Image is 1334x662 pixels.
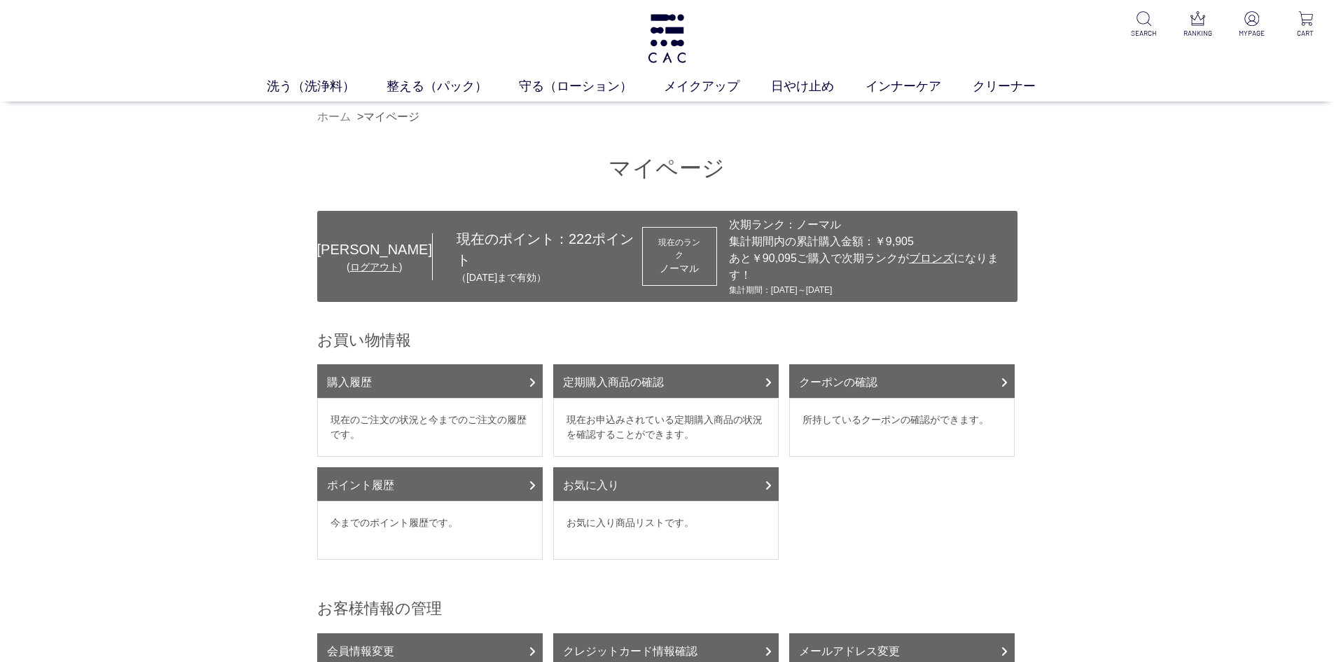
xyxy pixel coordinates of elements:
[433,228,642,285] div: 現在のポイント： ポイント
[729,216,1010,233] div: 次期ランク：ノーマル
[1288,28,1323,39] p: CART
[1127,11,1161,39] a: SEARCH
[553,398,779,457] dd: 現在お申込みされている定期購入商品の状況を確認することができます。
[646,14,688,63] img: logo
[267,77,387,96] a: 洗う（洗浄料）
[317,239,432,260] div: [PERSON_NAME]
[1181,11,1215,39] a: RANKING
[1127,28,1161,39] p: SEARCH
[729,233,1010,250] div: 集計期間内の累計購入金額：￥9,905
[317,153,1017,184] h1: マイページ
[1235,28,1269,39] p: MYPAGE
[1181,28,1215,39] p: RANKING
[729,250,1010,284] div: あと￥90,095ご購入で次期ランクが になります！
[789,398,1015,457] dd: 所持しているクーポンの確認ができます。
[357,109,423,125] li: >
[317,260,432,275] div: ( )
[553,467,779,501] a: お気に入り
[457,270,642,285] p: （[DATE]まで有効）
[317,501,543,560] dd: 今までのポイント履歴です。
[317,467,543,501] a: ポイント履歴
[655,261,704,276] div: ノーマル
[973,77,1067,96] a: クリーナー
[1288,11,1323,39] a: CART
[363,111,419,123] a: マイページ
[519,77,664,96] a: 守る（ローション）
[569,231,592,247] span: 222
[317,330,1017,350] h2: お買い物情報
[655,236,704,261] dt: 現在のランク
[317,398,543,457] dd: 現在のご注文の状況と今までのご注文の履歴です。
[387,77,519,96] a: 整える（パック）
[664,77,771,96] a: メイクアップ
[553,501,779,560] dd: お気に入り商品リストです。
[866,77,973,96] a: インナーケア
[789,364,1015,398] a: クーポンの確認
[909,252,954,264] span: ブロンズ
[317,364,543,398] a: 購入履歴
[553,364,779,398] a: 定期購入商品の確認
[729,284,1010,296] div: 集計期間：[DATE]～[DATE]
[317,598,1017,619] h2: お客様情報の管理
[1235,11,1269,39] a: MYPAGE
[317,111,351,123] a: ホーム
[771,77,866,96] a: 日やけ止め
[350,261,399,273] a: ログアウト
